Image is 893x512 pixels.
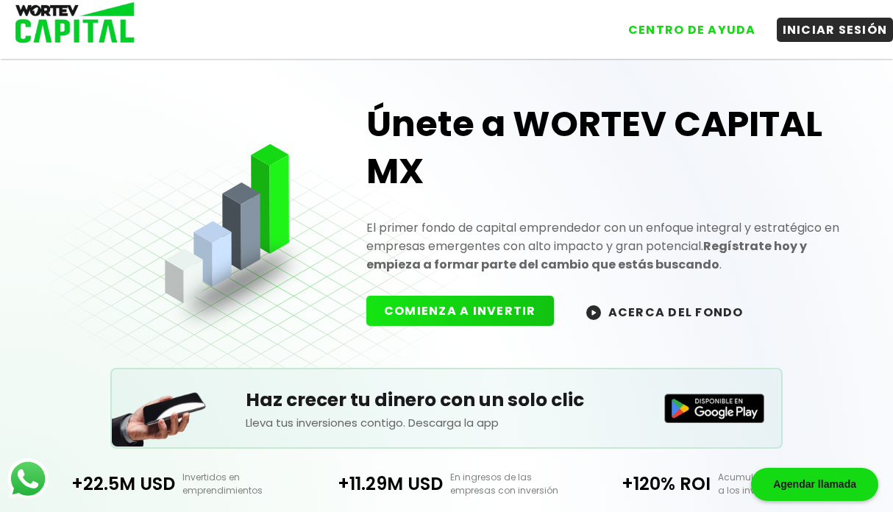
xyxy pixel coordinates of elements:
img: Disponible en Google Play [664,394,764,423]
strong: Regístrate hoy y empieza a formar parte del cambio que estás buscando [366,238,807,273]
img: Teléfono [112,374,207,447]
p: Invertidos en emprendimientos [175,471,313,497]
p: +22.5M USD [45,471,175,497]
button: ACERCA DEL FONDO [569,296,761,327]
img: logos_whatsapp-icon.242b2217.svg [7,458,49,499]
p: +11.29M USD [313,471,443,497]
div: Agendar llamada [751,468,878,501]
h5: Haz crecer tu dinero con un solo clic [246,386,647,414]
p: El primer fondo de capital emprendedor con un enfoque integral y estratégico en empresas emergent... [366,218,849,274]
a: COMIENZA A INVERTIR [366,302,569,319]
h1: Únete a WORTEV CAPITAL MX [366,101,849,195]
p: +120% ROI [580,471,711,497]
button: COMIENZA A INVERTIR [366,296,554,326]
p: En ingresos de las empresas con inversión [443,471,580,497]
button: CENTRO DE AYUDA [622,18,762,42]
a: CENTRO DE AYUDA [608,7,762,42]
img: wortev-capital-acerca-del-fondo [586,305,601,320]
p: Acumulado y entregado a los inversionistas [711,471,848,497]
p: Lleva tus inversiones contigo. Descarga la app [246,414,647,431]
